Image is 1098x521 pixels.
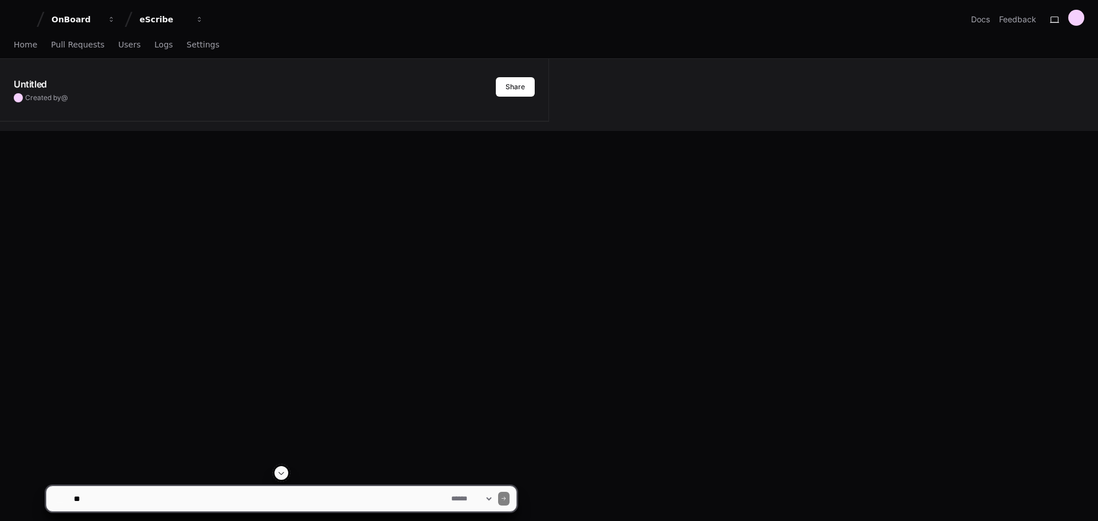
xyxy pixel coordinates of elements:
a: Users [118,32,141,58]
h1: Untitled [14,77,47,91]
span: Users [118,41,141,48]
a: Settings [186,32,219,58]
span: Pull Requests [51,41,104,48]
button: Feedback [999,14,1036,25]
div: eScribe [140,14,189,25]
span: @ [61,93,68,102]
a: Logs [154,32,173,58]
button: eScribe [135,9,208,30]
button: OnBoard [47,9,120,30]
span: Settings [186,41,219,48]
a: Home [14,32,37,58]
span: Logs [154,41,173,48]
a: Pull Requests [51,32,104,58]
span: Created by [25,93,68,102]
a: Docs [971,14,990,25]
button: Share [496,77,535,97]
div: OnBoard [51,14,101,25]
span: Home [14,41,37,48]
